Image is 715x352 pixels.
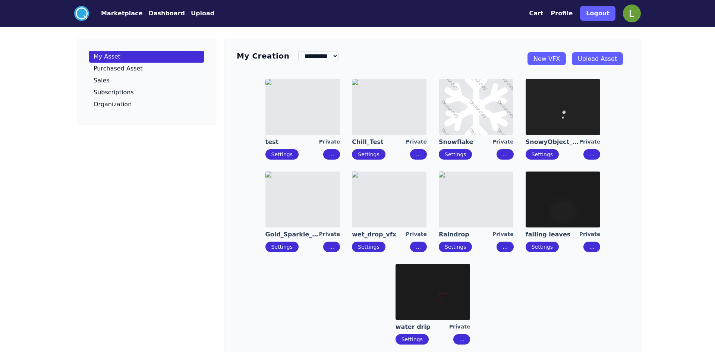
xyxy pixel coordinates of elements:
p: My Asset [94,54,120,60]
button: ... [410,242,427,252]
button: ... [323,242,340,252]
img: imgAlt [526,79,600,135]
a: Settings [358,244,379,250]
img: imgAlt [352,79,426,135]
a: Raindrop [439,230,492,239]
a: Settings [271,151,293,157]
button: Profile [551,9,573,18]
a: Settings [401,336,423,342]
p: Purchased Asset [94,66,143,72]
button: Settings [526,242,559,252]
img: imgAlt [396,264,470,320]
button: Settings [439,149,472,160]
button: ... [583,242,600,252]
a: Settings [532,151,553,157]
a: My Asset [89,51,204,63]
a: Settings [271,244,293,250]
p: Sales [94,78,110,84]
button: Settings [352,242,385,252]
img: imgAlt [352,172,426,227]
img: imgAlt [439,172,513,227]
div: Private [492,230,514,239]
a: Logout [580,3,615,24]
button: ... [497,149,513,160]
a: Settings [532,244,553,250]
img: profile [623,4,641,22]
button: ... [583,149,600,160]
a: Settings [445,244,466,250]
button: ... [323,149,340,160]
a: Upload [185,9,214,18]
a: wet_drop_vfx [352,230,406,239]
a: Sales [89,75,204,87]
p: Organization [94,101,132,107]
a: Organization [89,98,204,110]
div: Private [579,138,601,146]
div: Private [406,230,427,239]
a: New VFX [527,52,566,65]
a: Gold_Sparkle_VFX [265,230,319,239]
div: Private [319,138,340,146]
div: Private [492,138,514,146]
button: Cart [529,9,543,18]
button: Settings [352,149,385,160]
button: Settings [396,334,429,345]
button: Settings [265,242,299,252]
a: Chill_Test [352,138,406,146]
button: Settings [526,149,559,160]
a: Purchased Asset [89,63,204,75]
a: Settings [358,151,379,157]
img: imgAlt [439,79,513,135]
a: water drip [396,323,449,331]
button: ... [497,242,513,252]
button: ... [453,334,470,345]
button: Upload [191,9,214,18]
p: Subscriptions [94,89,134,95]
button: Dashboard [148,9,185,18]
a: SnowyObject_VFX [526,138,579,146]
img: imgAlt [526,172,600,227]
a: falling leaves [526,230,579,239]
div: Private [449,323,470,331]
button: Logout [580,6,615,21]
a: Upload Asset [572,52,623,65]
div: Private [319,230,340,239]
img: imgAlt [265,79,340,135]
button: Marketplace [101,9,142,18]
a: Snowflake [439,138,492,146]
a: Dashboard [142,9,185,18]
a: Marketplace [89,9,142,18]
button: ... [410,149,427,160]
div: Private [579,230,601,239]
button: Settings [439,242,472,252]
div: Private [406,138,427,146]
h3: My Creation [237,51,289,61]
a: Settings [445,151,466,157]
a: test [265,138,319,146]
a: Subscriptions [89,87,204,98]
button: Settings [265,149,299,160]
img: imgAlt [265,172,340,227]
